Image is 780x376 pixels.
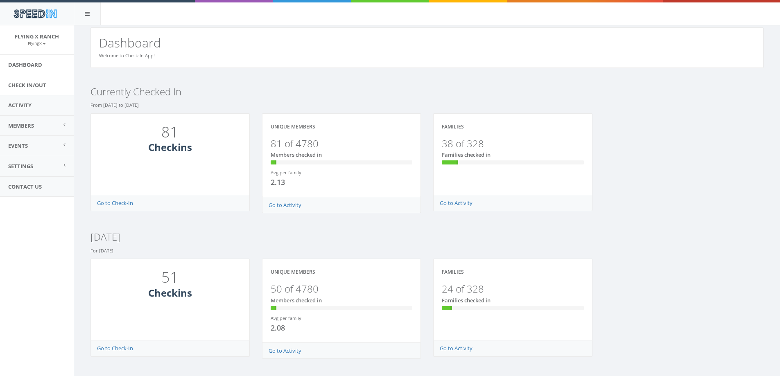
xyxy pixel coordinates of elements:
[90,86,764,97] h3: Currently Checked In
[99,142,241,153] h3: Checkins
[269,347,301,354] a: Go to Activity
[442,297,491,304] span: Families checked in
[442,151,491,158] span: Families checked in
[28,39,46,47] a: FlyingX
[8,162,33,170] span: Settings
[97,344,133,352] a: Go to Check-In
[271,269,315,275] h4: Unique Members
[271,284,413,294] h3: 50 of 4780
[440,199,473,207] a: Go to Activity
[442,284,584,294] h3: 24 of 328
[28,41,46,46] small: FlyingX
[269,201,301,209] a: Go to Activity
[271,151,322,158] span: Members checked in
[99,36,755,50] h2: Dashboard
[99,288,241,298] h3: Checkins
[90,248,113,254] small: For [DATE]
[271,124,315,129] h4: Unique Members
[442,124,464,129] h4: Families
[9,6,61,21] img: speedin_logo.png
[271,315,301,321] small: Avg per family
[271,178,335,187] h4: 2.13
[15,33,59,40] span: Flying X Ranch
[90,102,139,108] small: From [DATE] to [DATE]
[271,297,322,304] span: Members checked in
[101,124,239,140] h1: 81
[271,169,301,176] small: Avg per family
[90,232,764,242] h3: [DATE]
[8,183,42,190] span: Contact Us
[271,138,413,149] h3: 81 of 4780
[99,52,155,59] small: Welcome to Check-In App!
[442,138,584,149] h3: 38 of 328
[440,344,473,352] a: Go to Activity
[442,269,464,275] h4: Families
[101,269,239,286] h1: 51
[97,199,133,207] a: Go to Check-In
[8,142,28,149] span: Events
[8,122,34,129] span: Members
[271,324,335,332] h4: 2.08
